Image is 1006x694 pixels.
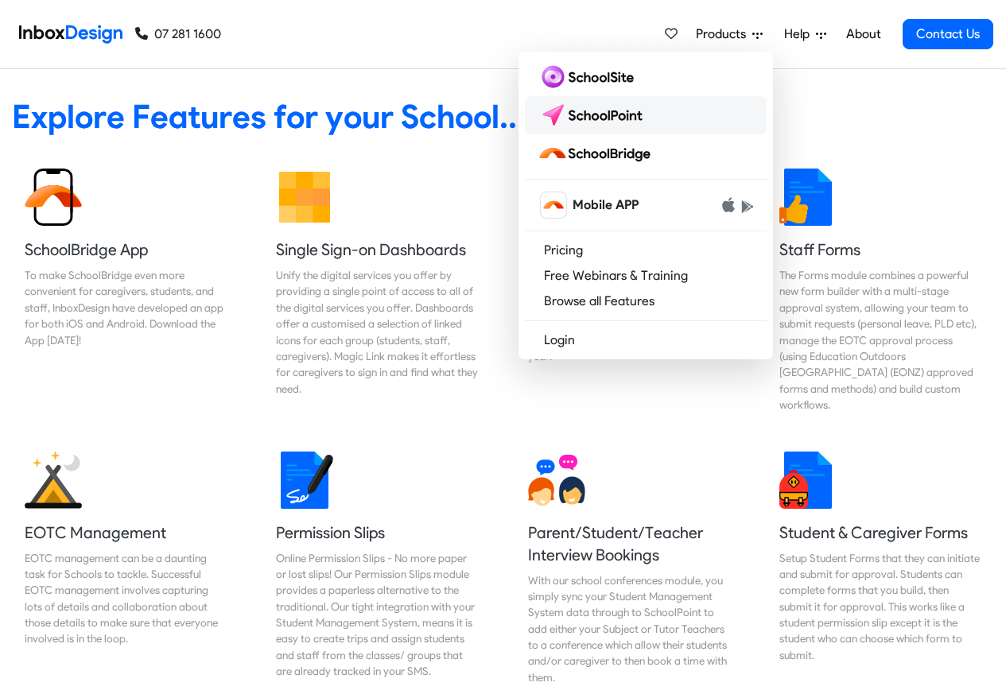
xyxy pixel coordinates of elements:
img: schoolpoint logo [538,103,650,128]
div: Setup Student Forms that they can initiate and submit for approval. Students can complete forms t... [779,550,981,664]
img: 2022_01_13_icon_student_form.svg [779,452,837,509]
a: Products [689,18,769,50]
a: SchoolBridge App To make SchoolBridge even more convenient for caregivers, students, and staff, I... [12,156,239,426]
a: schoolbridge icon Mobile APP [525,186,767,224]
div: Unify the digital services you offer by providing a single point of access to all of the digital ... [276,267,478,397]
div: The Forms module combines a powerful new form builder with a multi-stage approval system, allowin... [779,267,981,413]
div: Online Permission Slips - No more paper or lost slips! ​Our Permission Slips module provides a pa... [276,550,478,680]
a: Staff Forms The Forms module combines a powerful new form builder with a multi-stage approval sys... [767,156,994,426]
h5: Parent/Student/Teacher Interview Bookings [528,521,730,566]
img: 2022_01_13_icon_conversation.svg [528,452,585,509]
a: Single Sign-on Dashboards Unify the digital services you offer by providing a single point of acc... [263,156,491,426]
span: Help [784,25,816,44]
h5: EOTC Management [25,521,227,544]
span: Products [696,25,752,44]
a: Free Webinars & Training [525,263,767,289]
a: Help [778,18,833,50]
img: schoolsite logo [538,64,640,90]
h5: Permission Slips [276,521,478,544]
h5: Single Sign-on Dashboards [276,238,478,261]
h5: Student & Caregiver Forms [779,521,981,544]
a: About [841,18,885,50]
img: 2022_01_13_icon_sb_app.svg [25,169,82,226]
div: To make SchoolBridge even more convenient for caregivers, students, and staff, InboxDesign have d... [25,267,227,348]
h5: Staff Forms [779,238,981,261]
heading: Explore Features for your School... [12,96,994,137]
a: Browse all Features [525,289,767,314]
span: Mobile APP [573,196,639,215]
a: Pricing [525,238,767,263]
div: With our school conferences module, you simply sync your Student Management System data through t... [528,572,730,686]
img: 2022_01_18_icon_signature.svg [276,452,333,509]
img: 2022_01_25_icon_eonz.svg [25,452,82,509]
img: schoolbridge logo [538,141,657,166]
h5: SchoolBridge App [25,238,227,261]
a: Login [525,328,767,353]
img: 2022_01_13_icon_thumbsup.svg [779,169,837,226]
div: EOTC management can be a daunting task for Schools to tackle. Successful EOTC management involves... [25,550,227,647]
a: Course Selection Clever Course Selection for any Situation. SchoolPoint enables students and care... [515,156,743,426]
div: Products [519,52,773,359]
img: schoolbridge icon [541,192,566,218]
img: 2022_01_13_icon_grid.svg [276,169,333,226]
a: Contact Us [903,19,993,49]
a: 07 281 1600 [135,25,221,44]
